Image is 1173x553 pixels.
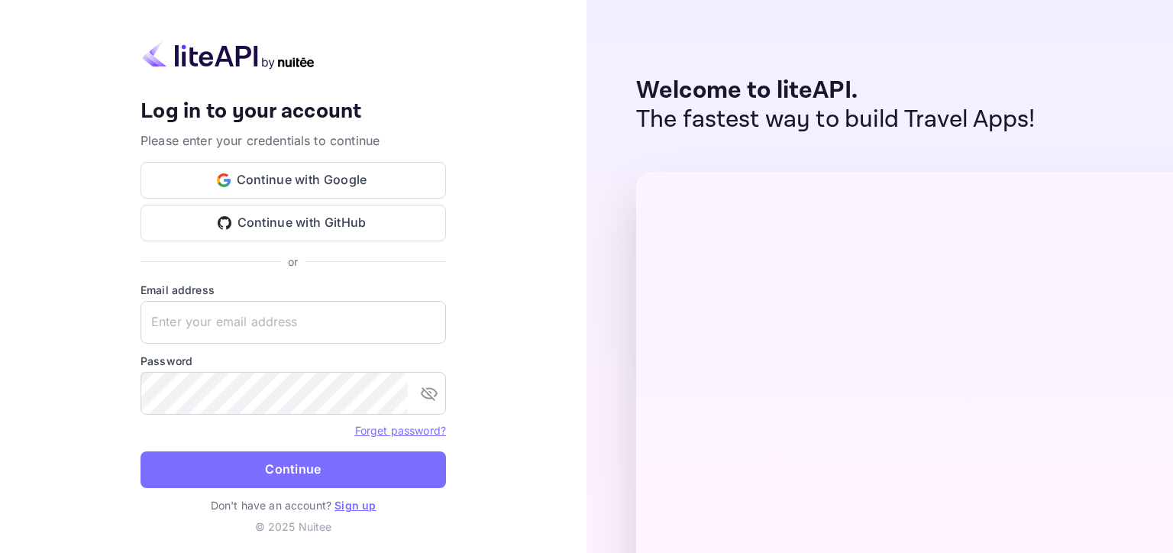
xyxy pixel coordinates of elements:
[141,451,446,488] button: Continue
[288,254,298,270] p: or
[636,76,1036,105] p: Welcome to liteAPI.
[141,131,446,150] p: Please enter your credentials to continue
[141,301,446,344] input: Enter your email address
[255,519,332,535] p: © 2025 Nuitee
[334,499,376,512] a: Sign up
[141,282,446,298] label: Email address
[414,378,444,409] button: toggle password visibility
[355,424,446,437] a: Forget password?
[141,353,446,369] label: Password
[636,105,1036,134] p: The fastest way to build Travel Apps!
[141,162,446,199] button: Continue with Google
[141,205,446,241] button: Continue with GitHub
[141,40,316,70] img: liteapi
[141,99,446,125] h4: Log in to your account
[355,422,446,438] a: Forget password?
[141,497,446,513] p: Don't have an account?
